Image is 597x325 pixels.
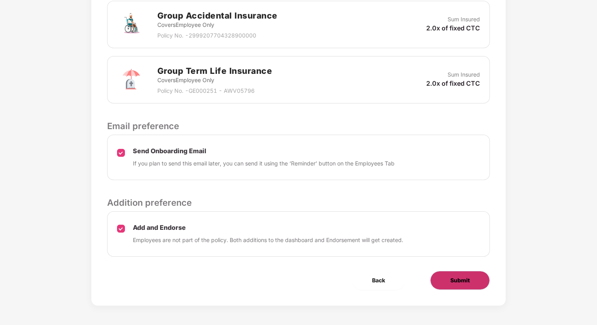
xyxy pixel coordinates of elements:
[133,147,395,155] p: Send Onboarding Email
[372,276,385,285] span: Back
[448,70,480,79] p: Sum Insured
[157,31,278,40] p: Policy No. - 2999207704328900000
[450,276,470,285] span: Submit
[133,236,403,244] p: Employees are not part of the policy. Both additions to the dashboard and Endorsement will get cr...
[448,15,480,24] p: Sum Insured
[133,159,395,168] p: If you plan to send this email later, you can send it using the ‘Reminder’ button on the Employee...
[430,271,490,290] button: Submit
[117,66,145,94] img: svg+xml;base64,PHN2ZyB4bWxucz0iaHR0cDovL3d3dy53My5vcmcvMjAwMC9zdmciIHdpZHRoPSI3MiIgaGVpZ2h0PSI3Mi...
[157,76,272,85] p: Covers Employee Only
[157,86,272,95] p: Policy No. - GE000251 - AWV05796
[157,21,278,29] p: Covers Employee Only
[352,271,405,290] button: Back
[107,196,490,209] p: Addition preference
[107,119,490,133] p: Email preference
[117,10,145,39] img: svg+xml;base64,PHN2ZyB4bWxucz0iaHR0cDovL3d3dy53My5vcmcvMjAwMC9zdmciIHdpZHRoPSI3MiIgaGVpZ2h0PSI3Mi...
[426,79,480,88] p: 2.0x of fixed CTC
[157,64,272,77] h2: Group Term Life Insurance
[157,9,278,22] h2: Group Accidental Insurance
[133,224,403,232] p: Add and Endorse
[426,24,480,32] p: 2.0x of fixed CTC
